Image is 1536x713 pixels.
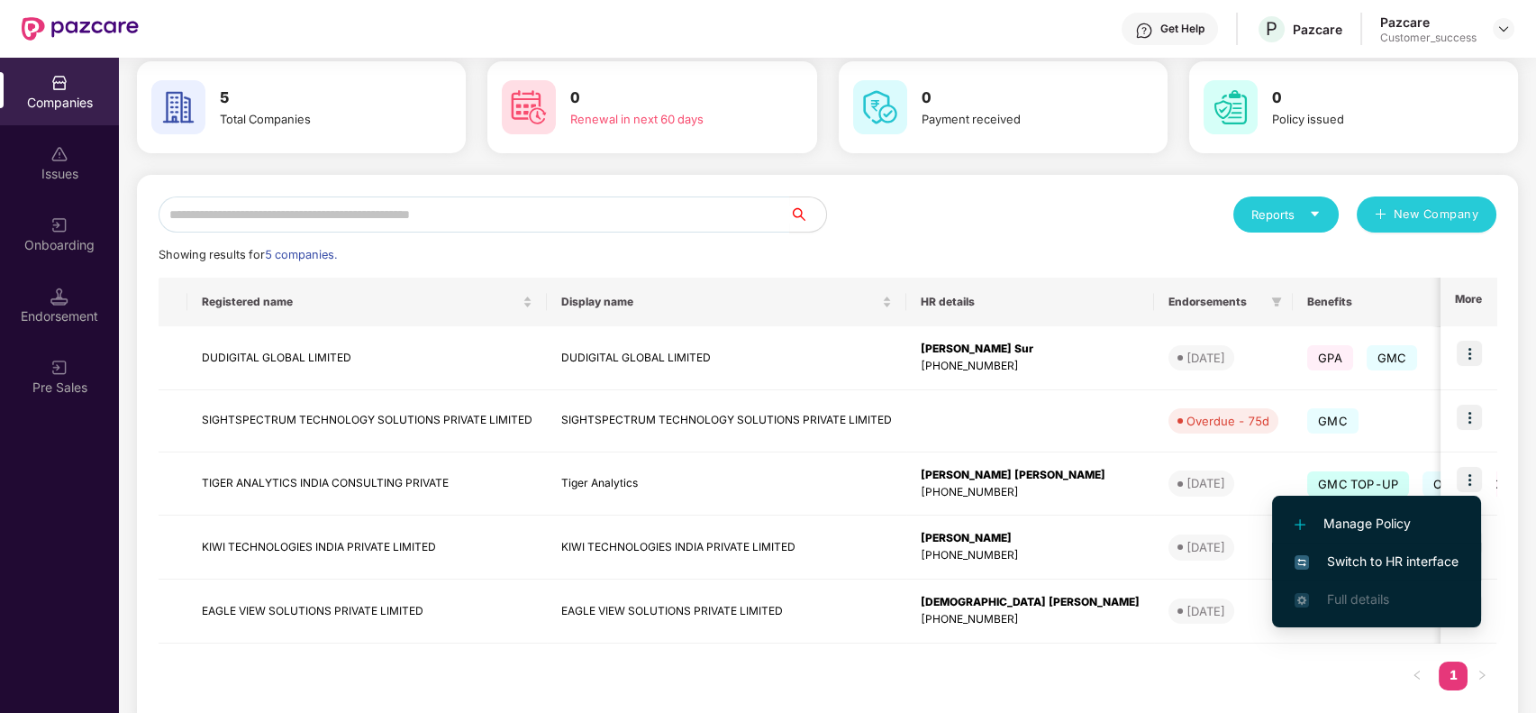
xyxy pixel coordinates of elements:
[1468,662,1496,690] button: right
[265,248,337,261] span: 5 companies.
[1186,538,1225,556] div: [DATE]
[547,516,906,580] td: KIWI TECHNOLOGIES INDIA PRIVATE LIMITED
[1160,22,1204,36] div: Get Help
[220,110,415,128] div: Total Companies
[202,295,519,309] span: Registered name
[547,452,906,516] td: Tiger Analytics
[187,580,547,644] td: EAGLE VIEW SOLUTIONS PRIVATE LIMITED
[1457,405,1482,430] img: icon
[1186,474,1225,492] div: [DATE]
[1441,278,1496,326] th: More
[1204,80,1258,134] img: svg+xml;base64,PHN2ZyB4bWxucz0iaHR0cDovL3d3dy53My5vcmcvMjAwMC9zdmciIHdpZHRoPSI2MCIgaGVpZ2h0PSI2MC...
[1251,206,1321,224] div: Reports
[1380,14,1477,31] div: Pazcare
[502,80,556,134] img: svg+xml;base64,PHN2ZyB4bWxucz0iaHR0cDovL3d3dy53My5vcmcvMjAwMC9zdmciIHdpZHRoPSI2MCIgaGVpZ2h0PSI2MC...
[1272,87,1468,110] h3: 0
[1295,552,1459,571] span: Switch to HR interface
[561,295,878,309] span: Display name
[547,326,906,390] td: DUDIGITAL GLOBAL LIMITED
[187,278,547,326] th: Registered name
[187,516,547,580] td: KIWI TECHNOLOGIES INDIA PRIVATE LIMITED
[921,611,1140,628] div: [PHONE_NUMBER]
[570,110,766,128] div: Renewal in next 60 days
[906,278,1154,326] th: HR details
[1135,22,1153,40] img: svg+xml;base64,PHN2ZyBpZD0iSGVscC0zMngzMiIgeG1sbnM9Imh0dHA6Ly93d3cudzMub3JnLzIwMDAvc3ZnIiB3aWR0aD...
[921,467,1140,484] div: [PERSON_NAME] [PERSON_NAME]
[570,87,766,110] h3: 0
[50,359,68,377] img: svg+xml;base64,PHN2ZyB3aWR0aD0iMjAiIGhlaWdodD0iMjAiIHZpZXdCb3g9IjAgMCAyMCAyMCIgZmlsbD0ibm9uZSIgeG...
[50,288,68,306] img: svg+xml;base64,PHN2ZyB3aWR0aD0iMTQuNSIgaGVpZ2h0PSIxNC41IiB2aWV3Qm94PSIwIDAgMTYgMTYiIGZpbGw9Im5vbm...
[1295,555,1309,570] img: svg+xml;base64,PHN2ZyB4bWxucz0iaHR0cDovL3d3dy53My5vcmcvMjAwMC9zdmciIHdpZHRoPSIxNiIgaGVpZ2h0PSIxNi...
[1186,412,1269,430] div: Overdue - 75d
[1468,662,1496,690] li: Next Page
[220,87,415,110] h3: 5
[1327,591,1389,607] span: Full details
[22,17,139,41] img: New Pazcare Logo
[1307,471,1409,497] span: GMC TOP-UP
[1380,31,1477,45] div: Customer_success
[1272,110,1468,128] div: Policy issued
[1309,208,1321,220] span: caret-down
[1394,206,1479,224] span: New Company
[921,341,1140,358] div: [PERSON_NAME] Sur
[1271,297,1282,307] span: filter
[921,358,1140,375] div: [PHONE_NUMBER]
[921,594,1140,611] div: [DEMOGRAPHIC_DATA] [PERSON_NAME]
[921,484,1140,501] div: [PHONE_NUMBER]
[187,326,547,390] td: DUDIGITAL GLOBAL LIMITED
[1375,208,1386,223] span: plus
[1186,349,1225,367] div: [DATE]
[1293,21,1342,38] div: Pazcare
[1439,662,1468,690] li: 1
[921,530,1140,547] div: [PERSON_NAME]
[187,390,547,452] td: SIGHTSPECTRUM TECHNOLOGY SOLUTIONS PRIVATE LIMITED
[921,547,1140,564] div: [PHONE_NUMBER]
[1295,593,1309,608] img: svg+xml;base64,PHN2ZyB4bWxucz0iaHR0cDovL3d3dy53My5vcmcvMjAwMC9zdmciIHdpZHRoPSIxNi4zNjMiIGhlaWdodD...
[547,580,906,644] td: EAGLE VIEW SOLUTIONS PRIVATE LIMITED
[1439,662,1468,689] a: 1
[1477,670,1487,681] span: right
[1268,291,1286,313] span: filter
[789,197,827,233] button: search
[1412,670,1422,681] span: left
[50,216,68,234] img: svg+xml;base64,PHN2ZyB3aWR0aD0iMjAiIGhlaWdodD0iMjAiIHZpZXdCb3g9IjAgMCAyMCAyMCIgZmlsbD0ibm9uZSIgeG...
[1307,345,1353,370] span: GPA
[1295,519,1305,530] img: svg+xml;base64,PHN2ZyB4bWxucz0iaHR0cDovL3d3dy53My5vcmcvMjAwMC9zdmciIHdpZHRoPSIxMi4yMDEiIGhlaWdodD...
[50,145,68,163] img: svg+xml;base64,PHN2ZyBpZD0iSXNzdWVzX2Rpc2FibGVkIiB4bWxucz0iaHR0cDovL3d3dy53My5vcmcvMjAwMC9zdmciIH...
[1403,662,1431,690] li: Previous Page
[547,390,906,452] td: SIGHTSPECTRUM TECHNOLOGY SOLUTIONS PRIVATE LIMITED
[547,278,906,326] th: Display name
[1307,408,1359,434] span: GMC
[151,80,205,134] img: svg+xml;base64,PHN2ZyB4bWxucz0iaHR0cDovL3d3dy53My5vcmcvMjAwMC9zdmciIHdpZHRoPSI2MCIgaGVpZ2h0PSI2MC...
[1403,662,1431,690] button: left
[1186,602,1225,620] div: [DATE]
[1295,514,1459,534] span: Manage Policy
[853,80,907,134] img: svg+xml;base64,PHN2ZyB4bWxucz0iaHR0cDovL3d3dy53My5vcmcvMjAwMC9zdmciIHdpZHRoPSI2MCIgaGVpZ2h0PSI2MC...
[1457,341,1482,366] img: icon
[1457,467,1482,492] img: icon
[922,87,1117,110] h3: 0
[1496,22,1511,36] img: svg+xml;base64,PHN2ZyBpZD0iRHJvcGRvd24tMzJ4MzIiIHhtbG5zPSJodHRwOi8vd3d3LnczLm9yZy8yMDAwL3N2ZyIgd2...
[922,110,1117,128] div: Payment received
[1168,295,1264,309] span: Endorsements
[159,248,337,261] span: Showing results for
[789,207,826,222] span: search
[1266,18,1277,40] span: P
[187,452,547,516] td: TIGER ANALYTICS INDIA CONSULTING PRIVATE
[1357,197,1496,233] button: plusNew Company
[50,74,68,92] img: svg+xml;base64,PHN2ZyBpZD0iQ29tcGFuaWVzIiB4bWxucz0iaHR0cDovL3d3dy53My5vcmcvMjAwMC9zdmciIHdpZHRoPS...
[1367,345,1418,370] span: GMC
